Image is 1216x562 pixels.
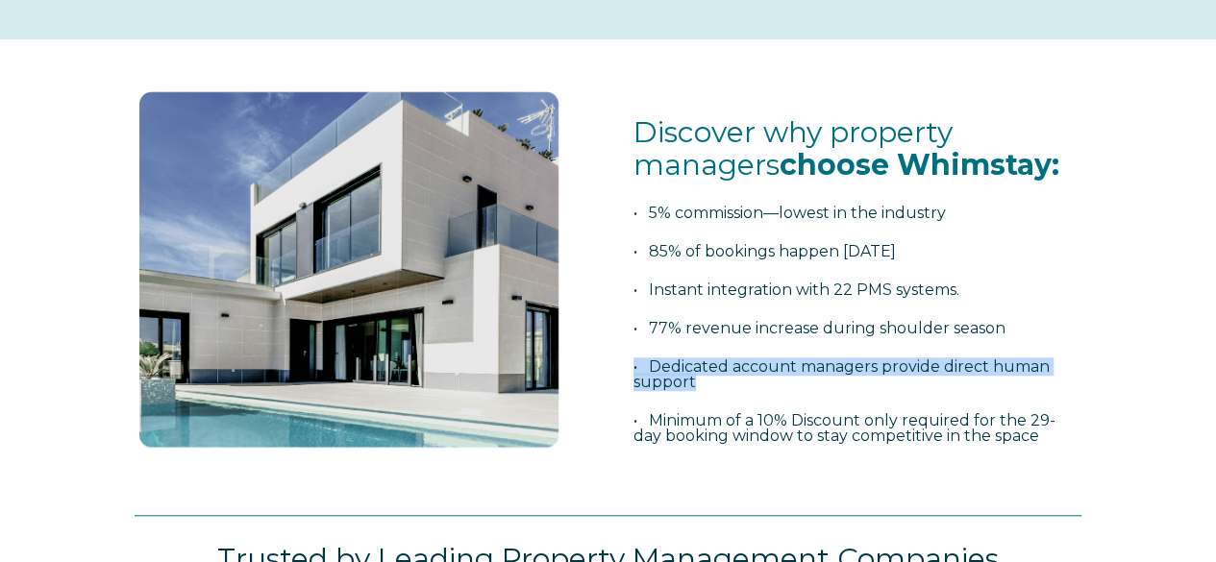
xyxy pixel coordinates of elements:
span: • Instant integration with 22 PMS systems. [633,281,959,299]
span: • 5% commission—lowest in the industry [633,204,946,222]
span: Discover why property managers [633,114,1059,183]
span: • 77% revenue increase during shoulder season [633,319,1005,337]
span: • Dedicated account managers provide direct human support [633,357,1050,391]
span: • Minimum of a 10% Discount only required for the 29-day booking window to stay competitive in th... [633,411,1055,445]
span: choose Whimstay: [780,147,1059,183]
span: • 85% of bookings happen [DATE] [633,242,896,260]
img: foto 1 [125,78,573,461]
